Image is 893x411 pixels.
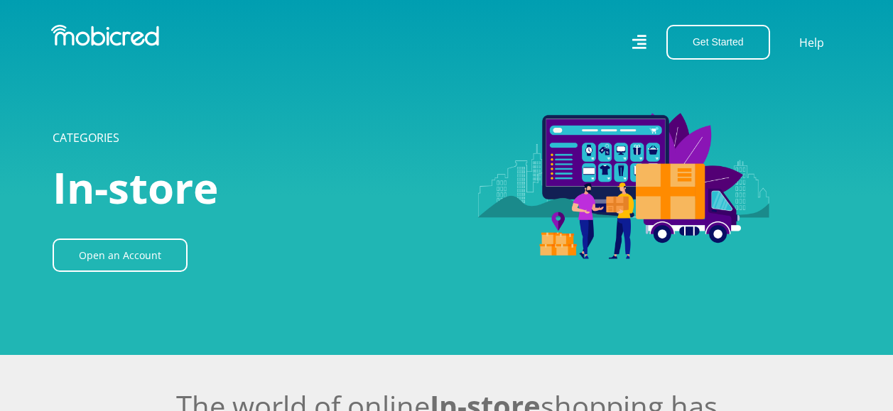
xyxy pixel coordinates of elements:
[53,130,119,146] a: CATEGORIES
[53,158,218,217] span: In-store
[666,25,770,60] button: Get Started
[51,25,159,46] img: Mobicred
[53,239,188,272] a: Open an Account
[799,33,825,52] a: Help
[390,80,841,275] img: In-store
